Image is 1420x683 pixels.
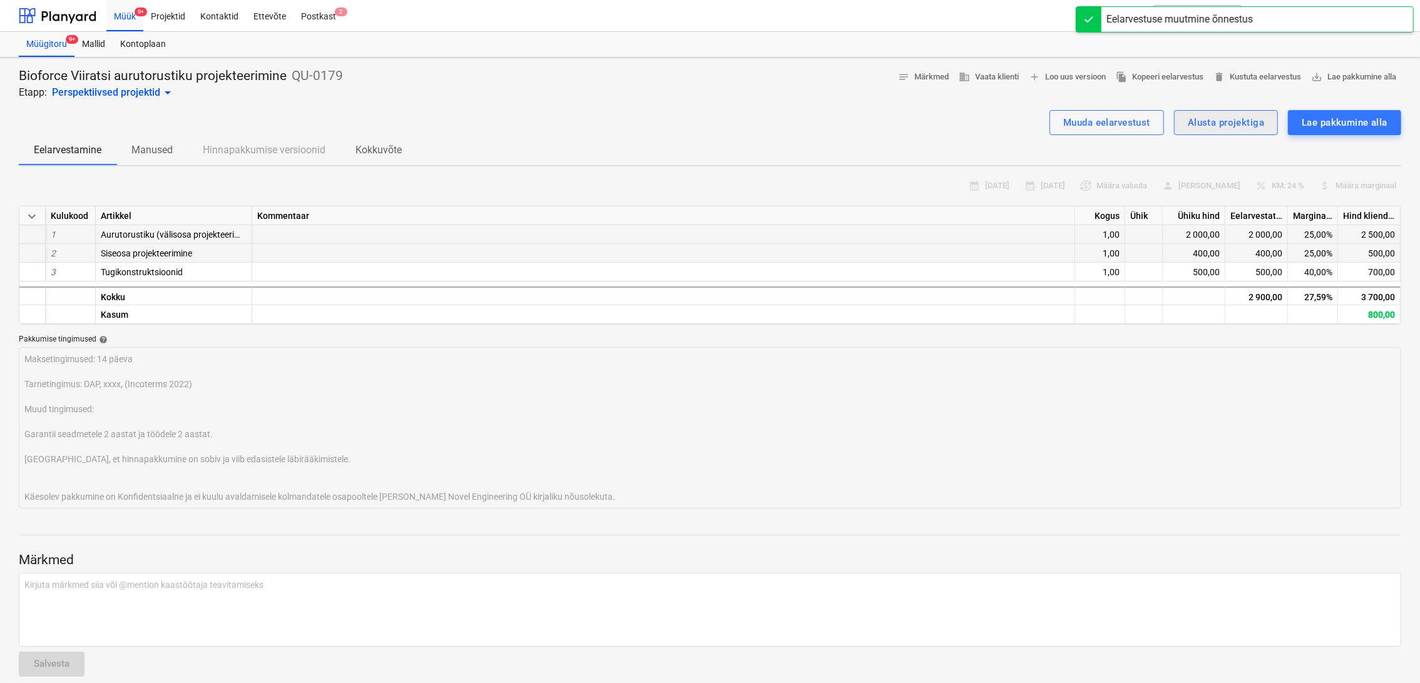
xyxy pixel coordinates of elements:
span: business [959,71,970,83]
p: Eelarvestamine [34,143,101,158]
div: 500,00 [1338,244,1401,263]
span: Vaata klienti [959,70,1019,84]
span: Kopeeri eelarvestus [1116,70,1203,84]
p: QU-0179 [292,68,343,85]
span: 9+ [66,35,78,44]
span: file_copy [1116,71,1127,83]
div: Alusta projektiga [1188,114,1264,131]
a: Müügitoru9+ [19,32,74,57]
div: Ühiku hind [1163,206,1225,225]
span: save_alt [1311,71,1322,83]
textarea: Maksetingimused: 14 päeva Tarnetingimus: DAP, xxxx, (Incoterms 2022) Muud tingimused: Garantii se... [19,347,1401,508]
div: Hind kliendile [1338,206,1401,225]
span: 1 [51,230,56,240]
div: Ühik [1125,206,1163,225]
div: 25,00% [1288,225,1338,244]
div: 400,00 [1163,244,1225,263]
span: Kustuta eelarvestus [1213,70,1301,84]
span: 9+ [135,8,147,16]
span: delete [1213,71,1225,83]
div: Lae pakkumine alla [1302,114,1387,131]
span: add [1029,71,1040,83]
span: Loo uus versioon [1029,70,1106,84]
div: Eelarvestatud maksumus [1225,206,1288,225]
div: Kokku [96,286,252,305]
span: help [96,335,108,344]
div: Eelarvestuse muutmine õnnestus [1106,12,1253,27]
div: 500,00 [1163,263,1225,281]
button: Loo uus versioon [1024,68,1111,87]
span: Märkmed [898,70,949,84]
span: arrow_drop_down [160,85,175,100]
button: Lae pakkumine alla [1288,110,1401,135]
div: Kasum [96,305,252,324]
span: 2 [335,8,347,16]
button: Muuda eelarvestust [1050,110,1164,135]
div: 1,00 [1075,225,1125,244]
div: 2 000,00 [1225,225,1288,244]
div: 800,00 [1338,305,1401,324]
div: 500,00 [1225,263,1288,281]
div: Müügitoru [19,32,74,57]
span: Lae pakkumine alla [1311,70,1396,84]
button: Märkmed [893,68,954,87]
div: Kogus [1075,206,1125,225]
span: Tugikonstruktsioonid [101,267,183,277]
div: Kommentaar [252,206,1075,225]
div: 27,59% [1288,286,1338,305]
button: Lae pakkumine alla [1306,68,1401,87]
div: 2 000,00 [1163,225,1225,244]
div: Muuda eelarvestust [1063,114,1150,131]
div: Artikkel [96,206,252,225]
span: Aurutorustiku (välisosa projekteerimine [101,230,253,240]
span: 2 [51,248,56,258]
p: Etapp: [19,85,47,100]
a: Mallid [74,32,113,57]
button: Kustuta eelarvestus [1208,68,1306,87]
div: 1,00 [1075,263,1125,281]
button: Kopeeri eelarvestus [1111,68,1208,87]
span: notes [898,71,909,83]
div: Perspektiivsed projektid [52,85,175,100]
span: Ahenda kõik kategooriad [24,209,39,224]
div: 3 700,00 [1338,286,1401,305]
div: Pakkumise tingimused [19,335,1401,345]
span: Siseosa projekteerimine [101,248,192,258]
div: Marginaal, % [1288,206,1338,225]
button: Vaata klienti [954,68,1024,87]
div: 40,00% [1288,263,1338,281]
div: 700,00 [1338,263,1401,281]
span: 3 [51,267,56,277]
p: Märkmed [19,552,1401,569]
div: Kulukood [46,206,96,225]
p: Bioforce Viiratsi aurutorustiku projekteerimine [19,68,287,85]
div: 2 500,00 [1338,225,1401,244]
div: 1,00 [1075,244,1125,263]
div: 400,00 [1225,244,1288,263]
p: Kokkuvõte [355,143,402,158]
p: Manused [131,143,173,158]
button: Alusta projektiga [1174,110,1278,135]
div: 2 900,00 [1225,286,1288,305]
div: 25,00% [1288,244,1338,263]
a: Kontoplaan [113,32,173,57]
